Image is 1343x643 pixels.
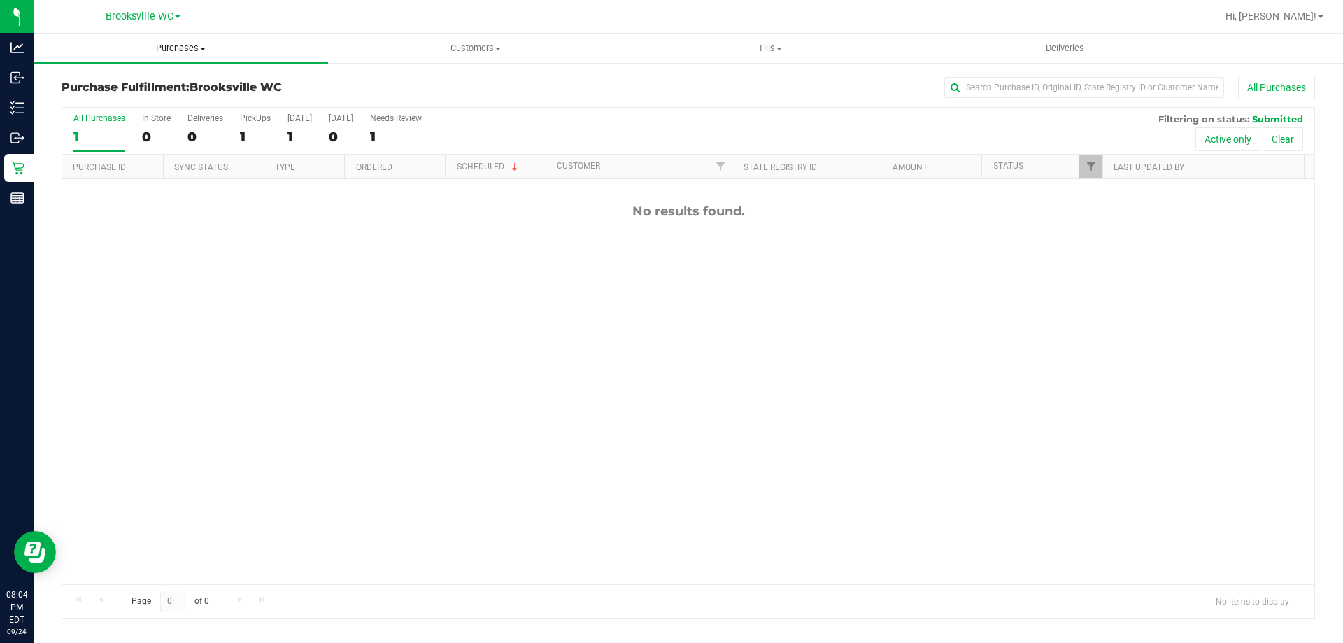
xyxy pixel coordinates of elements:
[1158,113,1249,125] span: Filtering on status:
[744,162,817,172] a: State Registry ID
[893,162,928,172] a: Amount
[240,129,271,145] div: 1
[73,129,125,145] div: 1
[1027,42,1103,55] span: Deliveries
[6,626,27,637] p: 09/24
[142,129,171,145] div: 0
[1195,127,1260,151] button: Active only
[10,191,24,205] inline-svg: Reports
[1225,10,1316,22] span: Hi, [PERSON_NAME]!
[287,129,312,145] div: 1
[1238,76,1315,99] button: All Purchases
[329,113,353,123] div: [DATE]
[287,113,312,123] div: [DATE]
[142,113,171,123] div: In Store
[356,162,392,172] a: Ordered
[10,41,24,55] inline-svg: Analytics
[187,129,223,145] div: 0
[34,42,328,55] span: Purchases
[240,113,271,123] div: PickUps
[1079,155,1102,178] a: Filter
[120,591,220,612] span: Page of 0
[1205,591,1300,612] span: No items to display
[106,10,173,22] span: Brooksville WC
[10,101,24,115] inline-svg: Inventory
[34,34,328,63] a: Purchases
[10,71,24,85] inline-svg: Inbound
[329,129,353,145] div: 0
[174,162,228,172] a: Sync Status
[709,155,732,178] a: Filter
[1114,162,1184,172] a: Last Updated By
[370,129,422,145] div: 1
[328,34,623,63] a: Customers
[370,113,422,123] div: Needs Review
[187,113,223,123] div: Deliveries
[1252,113,1303,125] span: Submitted
[993,161,1023,171] a: Status
[190,80,282,94] span: Brooksville WC
[73,113,125,123] div: All Purchases
[557,161,600,171] a: Customer
[73,162,126,172] a: Purchase ID
[944,77,1224,98] input: Search Purchase ID, Original ID, State Registry ID or Customer Name...
[623,34,917,63] a: Tills
[10,131,24,145] inline-svg: Outbound
[10,161,24,175] inline-svg: Retail
[457,162,520,171] a: Scheduled
[275,162,295,172] a: Type
[6,588,27,626] p: 08:04 PM EDT
[623,42,916,55] span: Tills
[918,34,1212,63] a: Deliveries
[329,42,622,55] span: Customers
[14,531,56,573] iframe: Resource center
[62,81,479,94] h3: Purchase Fulfillment:
[1263,127,1303,151] button: Clear
[62,204,1314,219] div: No results found.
